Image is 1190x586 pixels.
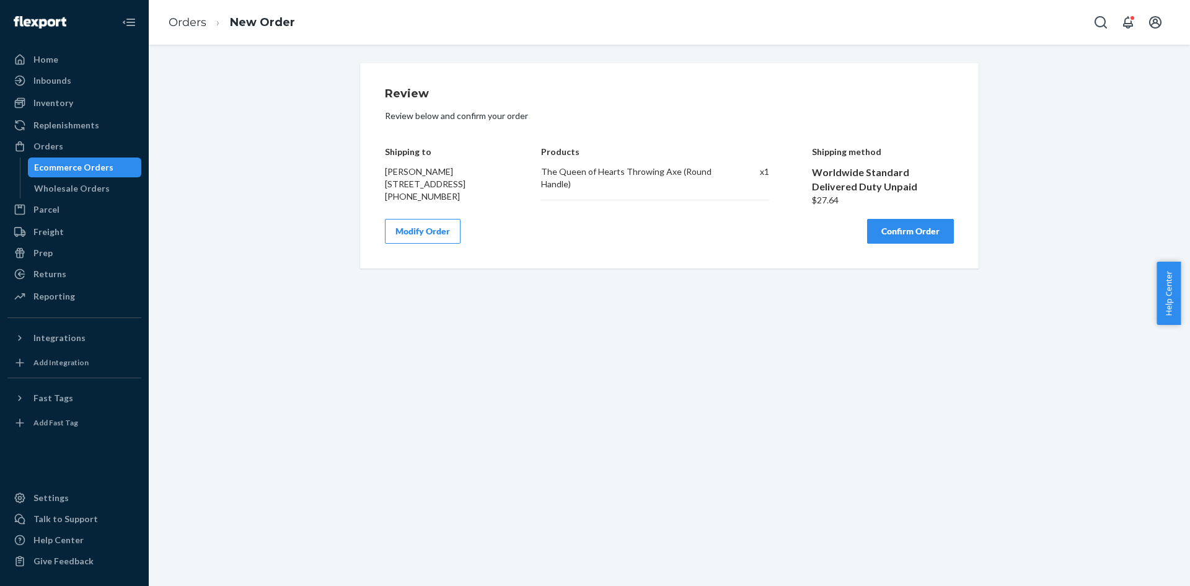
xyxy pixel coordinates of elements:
[7,115,141,135] a: Replenishments
[733,166,769,190] div: x 1
[7,50,141,69] a: Home
[7,200,141,220] a: Parcel
[1088,10,1113,35] button: Open Search Box
[33,555,94,567] div: Give Feedback
[117,10,141,35] button: Close Navigation
[7,413,141,433] a: Add Fast Tag
[159,4,305,41] ol: breadcrumbs
[14,16,66,29] img: Flexport logo
[33,392,73,404] div: Fast Tags
[34,161,113,174] div: Ecommerce Orders
[33,332,86,344] div: Integrations
[1143,10,1168,35] button: Open account menu
[7,93,141,113] a: Inventory
[385,166,465,189] span: [PERSON_NAME] [STREET_ADDRESS]
[385,88,954,100] h1: Review
[385,190,499,203] div: [PHONE_NUMBER]
[33,247,53,259] div: Prep
[33,268,66,280] div: Returns
[34,182,110,195] div: Wholesale Orders
[7,530,141,550] a: Help Center
[812,147,954,156] h4: Shipping method
[7,264,141,284] a: Returns
[33,534,84,546] div: Help Center
[7,388,141,408] button: Fast Tags
[7,286,141,306] a: Reporting
[812,166,954,194] div: Worldwide Standard Delivered Duty Unpaid
[7,328,141,348] button: Integrations
[33,203,59,216] div: Parcel
[230,16,295,29] a: New Order
[812,194,954,206] div: $27.64
[385,219,461,244] button: Modify Order
[7,488,141,508] a: Settings
[33,417,78,428] div: Add Fast Tag
[1116,10,1140,35] button: Open notifications
[28,179,142,198] a: Wholesale Orders
[1157,262,1181,325] button: Help Center
[33,119,99,131] div: Replenishments
[7,222,141,242] a: Freight
[33,53,58,66] div: Home
[385,110,954,122] p: Review below and confirm your order
[33,226,64,238] div: Freight
[541,166,720,190] div: The Queen of Hearts Throwing Axe (Round Handle)
[867,219,954,244] button: Confirm Order
[33,290,75,303] div: Reporting
[28,158,142,177] a: Ecommerce Orders
[33,492,69,504] div: Settings
[385,147,499,156] h4: Shipping to
[7,243,141,263] a: Prep
[7,136,141,156] a: Orders
[33,357,89,368] div: Add Integration
[33,140,63,153] div: Orders
[7,551,141,571] button: Give Feedback
[541,147,769,156] h4: Products
[33,513,98,525] div: Talk to Support
[7,353,141,373] a: Add Integration
[7,509,141,529] a: Talk to Support
[169,16,206,29] a: Orders
[33,74,71,87] div: Inbounds
[33,97,73,109] div: Inventory
[7,71,141,91] a: Inbounds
